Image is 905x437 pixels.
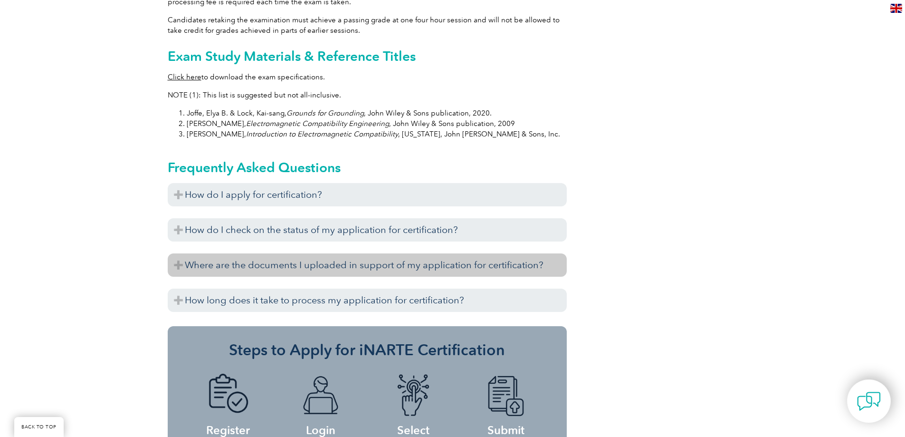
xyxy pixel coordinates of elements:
[168,289,567,312] h3: How long does it take to process my application for certification?
[246,130,398,138] em: Introduction to Electromagnetic Compatibility
[890,4,902,13] img: en
[377,374,450,435] h4: Select
[480,374,532,418] img: icon-blue-doc-arrow.png
[182,340,553,359] h3: Steps to Apply for iNARTE Certification
[187,129,567,139] li: [PERSON_NAME], , [US_STATE], John [PERSON_NAME] & Sons, Inc.
[168,15,567,36] p: Candidates retaking the examination must achieve a passing grade at one four hour session and wil...
[202,374,254,418] img: icon-blue-doc-tick.png
[168,90,567,100] p: NOTE (1): This list is suggested but not all-inclusive.
[191,374,265,435] h4: Register
[168,73,201,81] a: Click here
[168,72,567,82] p: to download the exam specifications.
[295,374,347,418] img: icon-blue-laptop-male.png
[168,160,567,175] h2: Frequently Asked Questions
[168,49,567,64] h2: Exam Study Materials & Reference Titles
[284,374,358,435] h4: Login
[14,417,64,437] a: BACK TO TOP
[857,389,881,413] img: contact-chat.png
[246,119,389,128] em: Electromagnetic Compatibility Engineering
[286,109,364,117] em: Grounds for Grounding
[168,218,567,242] h3: How do I check on the status of my application for certification?
[168,183,567,206] h3: How do I apply for certification?
[187,118,567,129] li: [PERSON_NAME], , John Wiley & Sons publication, 2009
[387,374,439,418] img: icon-blue-finger-button.png
[168,253,567,277] h3: Where are the documents I uploaded in support of my application for certification?
[469,374,543,435] h4: Submit
[187,108,567,118] li: Joffe, Elya B. & Lock, Kai-sang, , John Wiley & Sons publication, 2020.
